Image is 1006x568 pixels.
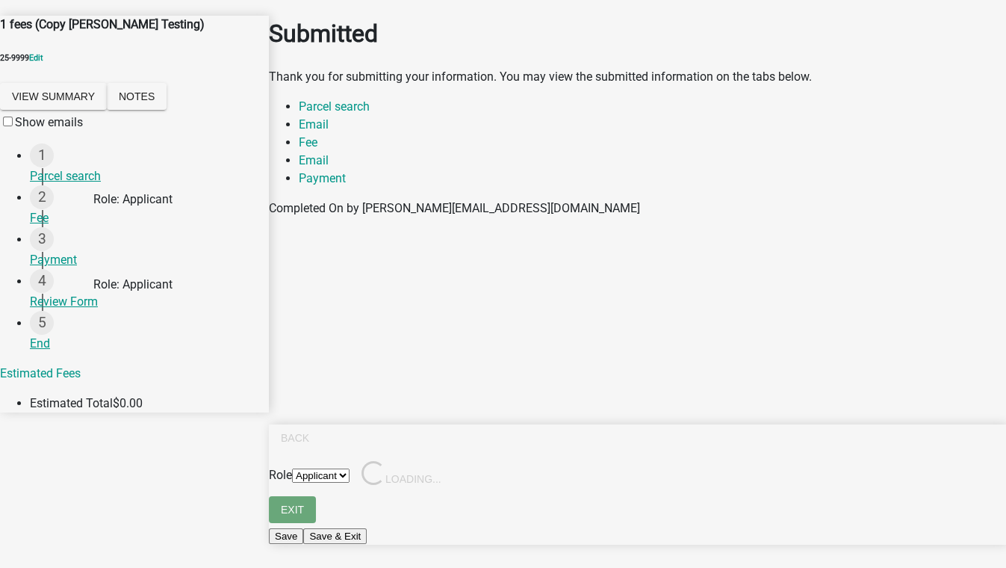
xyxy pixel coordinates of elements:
[299,153,329,167] a: Email
[29,53,43,63] a: Edit
[30,185,54,209] div: 2
[281,504,304,516] span: Exit
[29,53,43,63] wm-modal-confirm: Edit Application Number
[30,396,113,410] span: Estimated Total
[30,293,257,311] div: Review Form
[269,496,316,523] button: Exit
[30,209,257,227] div: Fee
[269,16,1006,52] h1: Submitted
[299,117,329,132] a: Email
[299,135,317,149] a: Fee
[30,227,54,251] div: 3
[30,143,54,167] div: 1
[93,191,173,209] div: Role: Applicant
[30,269,54,293] div: 4
[269,425,321,451] button: Back
[269,201,640,215] span: Completed On by [PERSON_NAME][EMAIL_ADDRESS][DOMAIN_NAME]
[361,473,441,485] span: Loading...
[107,90,167,105] wm-modal-confirm: Notes
[281,432,309,444] span: Back
[93,276,173,294] div: Role: Applicant
[30,167,257,185] div: Parcel search
[269,68,1006,86] div: Thank you for submitting your information. You may view the submitted information on the tabs below.
[30,335,257,353] div: End
[30,251,257,269] div: Payment
[350,455,453,493] button: Loading...
[299,171,346,185] a: Payment
[299,99,370,114] a: Parcel search
[113,396,143,410] span: $0.00
[107,83,167,110] button: Notes
[30,311,54,335] div: 5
